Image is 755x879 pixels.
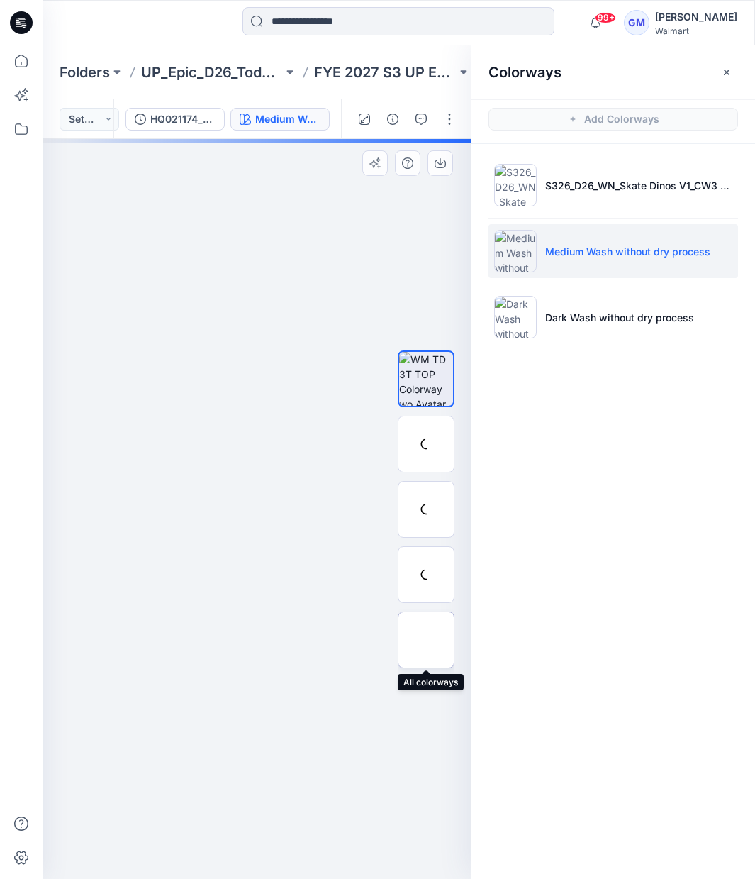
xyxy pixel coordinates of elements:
button: Details [381,108,404,131]
a: UP_Epic_D26_Toddler_Boys Tops & Bottoms [141,62,283,82]
img: Dark Wash without dry process [494,296,537,338]
p: S326_D26_WN_Skate Dinos V1_CW3 _ Old Ivory Cream_Black Soot [545,178,732,193]
a: Folders [60,62,110,82]
a: FYE 2027 S3 UP Epic D26 Toddler Boy Tops & Bottoms [314,62,456,82]
div: Medium Wash without dry process [255,111,320,127]
img: WM TD 3T TOP Colorway wo Avatar [399,352,453,406]
p: Medium Wash without dry process [545,244,710,259]
div: Walmart [655,26,737,36]
button: HQ021174_WMTB-3507-2026 LS Button Down Denim Shirt_Full Colorway [125,108,225,131]
img: S326_D26_WN_Skate Dinos V1_CW3 _ Old Ivory Cream_Black Soot [494,164,537,206]
div: [PERSON_NAME] [655,9,737,26]
span: 99+ [595,12,616,23]
p: Dark Wash without dry process [545,310,694,325]
div: GM [624,10,649,35]
div: HQ021174_WMTB-3507-2026 LS Button Down Denim Shirt_Full Colorway [150,111,216,127]
h2: Colorways [488,64,561,81]
img: Medium Wash without dry process [494,230,537,272]
button: Medium Wash without dry process [230,108,330,131]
